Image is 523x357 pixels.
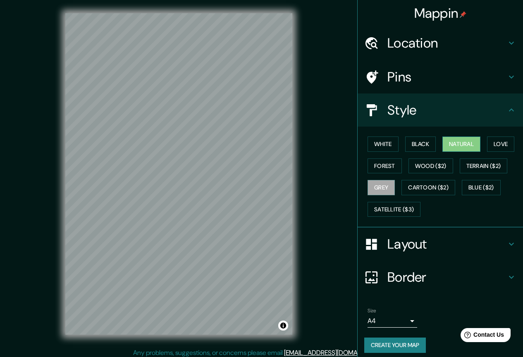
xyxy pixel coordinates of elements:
[358,228,523,261] div: Layout
[65,13,292,335] canvas: Map
[358,26,523,60] div: Location
[462,180,501,195] button: Blue ($2)
[358,93,523,127] div: Style
[358,60,523,93] div: Pins
[414,5,467,22] h4: Mappin
[368,307,376,314] label: Size
[368,158,402,174] button: Forest
[387,69,506,85] h4: Pins
[387,269,506,285] h4: Border
[387,102,506,118] h4: Style
[401,180,455,195] button: Cartoon ($2)
[278,321,288,331] button: Toggle attribution
[460,158,508,174] button: Terrain ($2)
[358,261,523,294] div: Border
[460,11,466,18] img: pin-icon.png
[408,158,453,174] button: Wood ($2)
[449,325,514,348] iframe: Help widget launcher
[487,137,514,152] button: Love
[368,202,420,217] button: Satellite ($3)
[442,137,480,152] button: Natural
[368,137,399,152] button: White
[387,236,506,252] h4: Layout
[405,137,436,152] button: Black
[368,180,395,195] button: Grey
[364,338,426,353] button: Create your map
[368,314,417,328] div: A4
[387,35,506,51] h4: Location
[284,348,386,357] a: [EMAIL_ADDRESS][DOMAIN_NAME]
